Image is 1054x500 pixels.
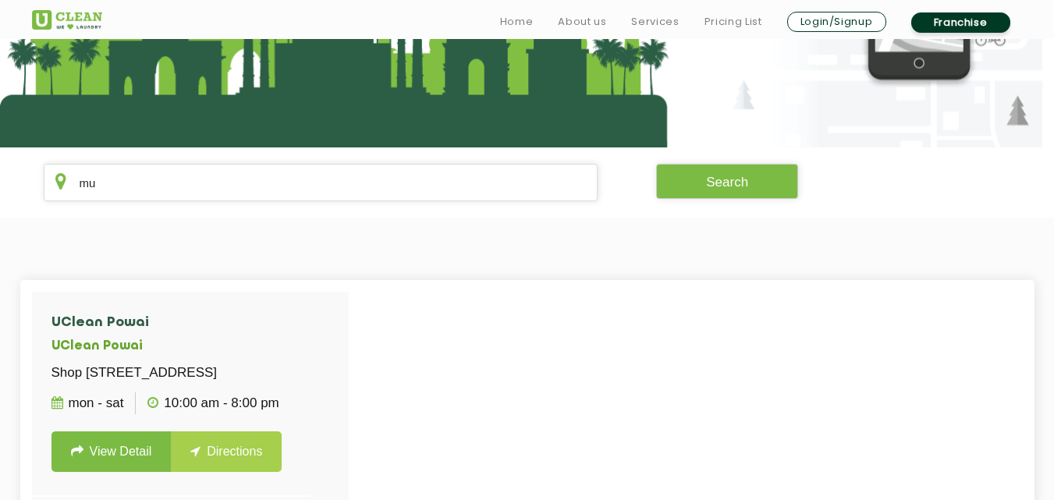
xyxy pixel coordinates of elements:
a: Franchise [911,12,1010,33]
a: Home [500,12,534,31]
a: Login/Signup [787,12,886,32]
button: Search [656,164,798,199]
a: View Detail [51,431,172,472]
a: Pricing List [704,12,762,31]
h5: UClean Powai [51,339,291,354]
p: Shop [STREET_ADDRESS] [51,362,291,384]
a: Directions [171,431,282,472]
h4: UClean Powai [51,315,291,331]
img: UClean Laundry and Dry Cleaning [32,10,102,30]
input: Enter city/area/pin Code [44,164,598,201]
p: 10:00 AM - 8:00 PM [147,392,279,414]
a: Services [631,12,679,31]
p: Mon - Sat [51,392,124,414]
a: About us [558,12,606,31]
